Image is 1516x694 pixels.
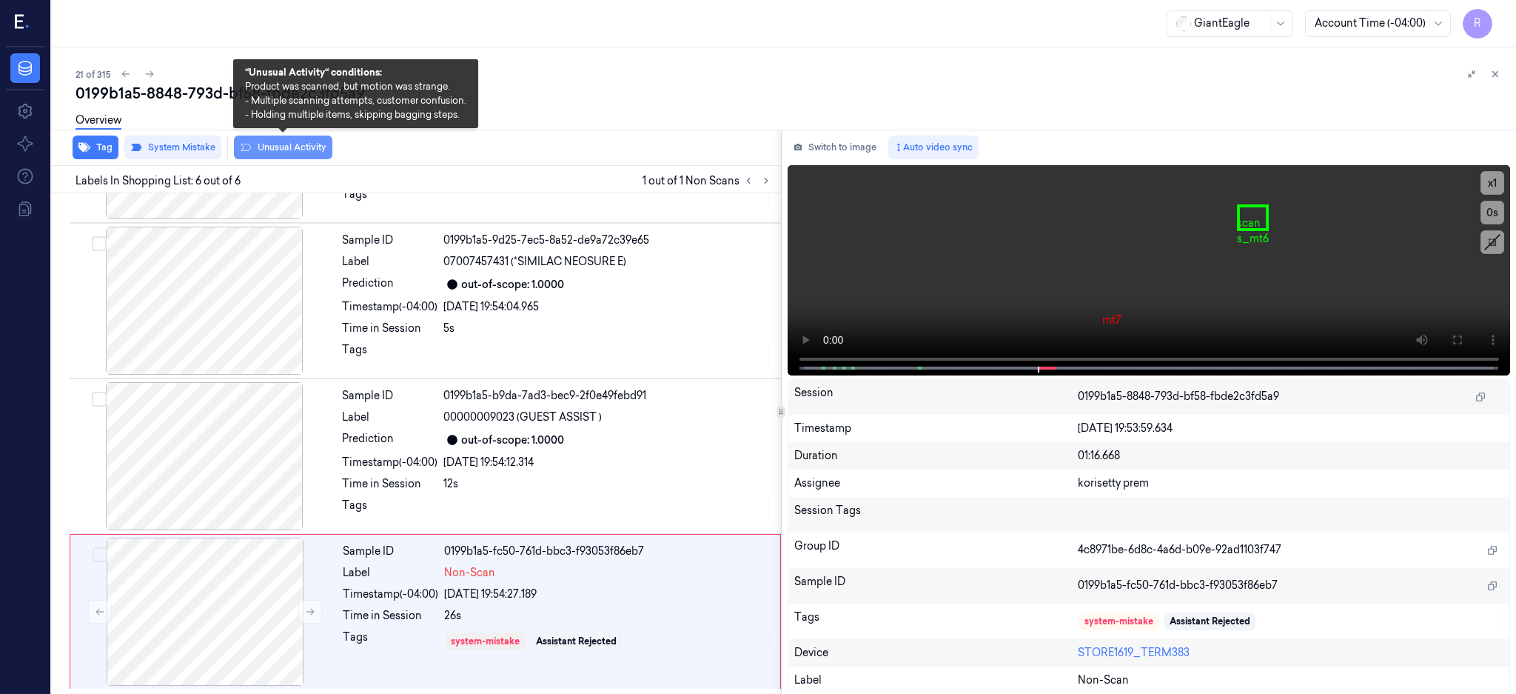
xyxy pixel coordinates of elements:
[343,630,438,653] div: Tags
[342,342,437,366] div: Tags
[444,565,495,581] span: Non-Scan
[342,431,437,449] div: Prediction
[342,321,437,336] div: Time in Session
[234,136,332,159] button: Unusual Activity
[343,565,438,581] div: Label
[794,448,1078,464] div: Duration
[1084,615,1153,628] div: system-mistake
[342,187,437,210] div: Tags
[342,276,437,293] div: Prediction
[1078,645,1503,661] div: STORE1619_TERM383
[1078,542,1281,558] span: 4c8971be-6d8c-4a6d-b09e-92ad1103f747
[1480,201,1504,224] button: 0s
[794,538,1078,562] div: Group ID
[443,455,772,470] div: [DATE] 19:54:12.314
[444,608,771,624] div: 26s
[1480,171,1504,195] button: x1
[342,410,437,425] div: Label
[794,385,1078,409] div: Session
[1078,578,1278,593] span: 0199b1a5-fc50-761d-bbc3-f93053f86eb7
[444,544,771,559] div: 0199b1a5-fc50-761d-bbc3-f93053f86eb7
[794,610,1078,633] div: Tags
[443,321,772,336] div: 5s
[443,299,772,315] div: [DATE] 19:54:04.965
[461,277,564,293] div: out-of-scope: 1.0000
[124,136,221,159] button: System Mistake
[794,574,1078,598] div: Sample ID
[888,136,979,159] button: Auto video sync
[788,136,882,159] button: Switch to image
[536,635,617,648] div: Assistant Rejected
[343,544,438,559] div: Sample ID
[1078,673,1129,688] span: Non-Scan
[443,476,772,492] div: 12s
[76,83,1504,104] div: 0199b1a5-8848-793d-bf58-fbde2c3fd5a9
[794,673,1078,688] div: Label
[342,233,437,248] div: Sample ID
[342,498,437,521] div: Tags
[76,113,121,130] a: Overview
[444,587,771,602] div: [DATE] 19:54:27.189
[342,254,437,270] div: Label
[76,173,241,189] span: Labels In Shopping List: 6 out of 6
[461,433,564,448] div: out-of-scope: 1.0000
[343,587,438,602] div: Timestamp (-04:00)
[343,608,438,624] div: Time in Session
[92,392,107,407] button: Select row
[1078,421,1503,436] div: [DATE] 19:53:59.634
[93,547,107,562] button: Select row
[342,455,437,470] div: Timestamp (-04:00)
[1078,476,1503,491] div: korisetty prem
[443,254,626,270] span: 07007457431 (*SIMILAC NEOSURE E)
[794,645,1078,661] div: Device
[342,476,437,492] div: Time in Session
[342,299,437,315] div: Timestamp (-04:00)
[443,388,772,404] div: 0199b1a5-b9da-7ad3-bec9-2f0e49febd91
[794,421,1078,436] div: Timestamp
[643,172,775,190] span: 1 out of 1 Non Scans
[451,635,520,648] div: system-mistake
[794,476,1078,491] div: Assignee
[443,233,772,248] div: 0199b1a5-9d25-7ec5-8a52-de9a72c39e65
[1463,9,1492,39] button: R
[73,136,118,159] button: Tag
[92,236,107,251] button: Select row
[1078,448,1503,464] div: 01:16.668
[1170,615,1250,628] div: Assistant Rejected
[443,410,602,425] span: 00000009023 (GUEST ASSIST )
[1078,389,1279,404] span: 0199b1a5-8848-793d-bf58-fbde2c3fd5a9
[76,68,111,81] span: 21 of 315
[794,503,1078,527] div: Session Tags
[342,388,437,404] div: Sample ID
